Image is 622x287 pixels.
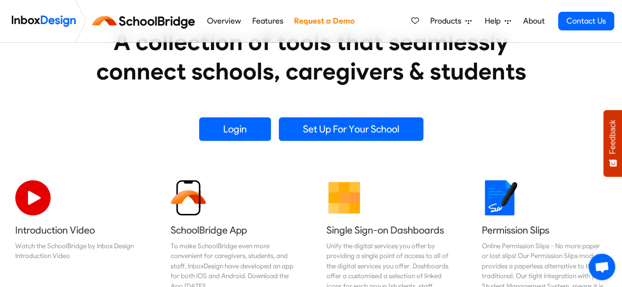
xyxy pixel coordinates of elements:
[482,180,517,215] img: 2022_01_18_icon_signature.svg
[279,117,423,141] a: Set Up For Your School
[204,11,243,31] a: Overview
[326,180,362,215] img: 2022_01_13_icon_grid.svg
[78,27,545,86] heading: A collection of tools that seamlessly connect schools, caregivers & students
[481,11,515,31] a: Help
[426,11,475,31] a: Products
[608,120,617,154] span: Feedback
[589,254,615,280] a: Open chat
[482,223,607,237] h5: Permission Slips
[199,117,271,141] a: Login
[90,9,201,33] img: schoolbridge logo
[520,11,547,31] a: About
[15,180,51,215] img: 2022_07_11_icon_video_playback.svg
[171,223,296,237] h5: SchoolBridge App
[171,180,206,215] img: 2022_01_13_icon_sb_app.svg
[485,15,504,27] span: Help
[15,223,140,237] h5: Introduction Video
[15,241,140,261] div: Watch the SchoolBridge by Inbox Design Introduction Video
[430,15,465,27] span: Products
[326,223,451,237] h5: Single Sign-on Dashboards
[603,110,622,177] button: Feedback - Show survey
[291,11,357,31] a: Request a Demo
[558,12,614,30] a: Contact Us
[249,11,286,31] a: Features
